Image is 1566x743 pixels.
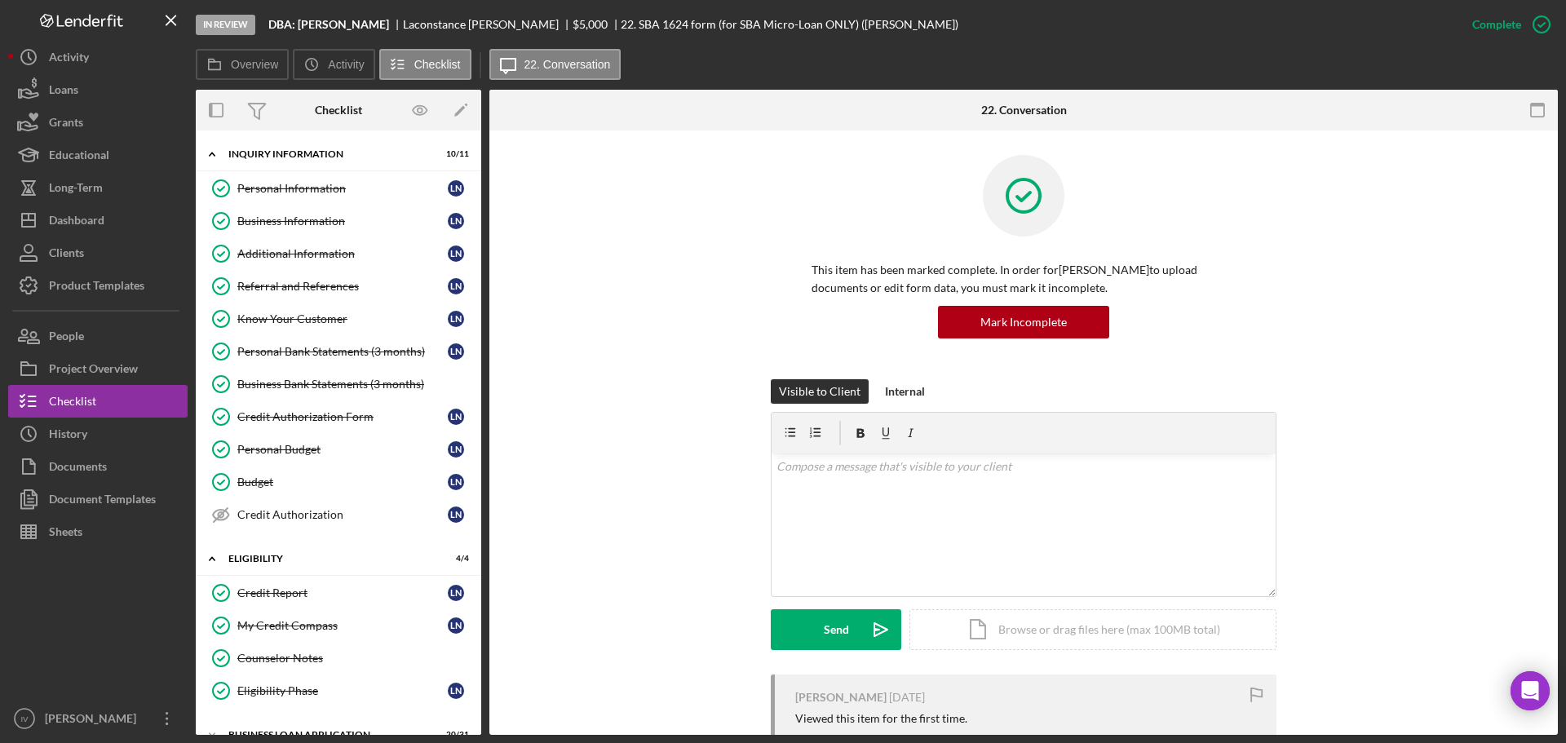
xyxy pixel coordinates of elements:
div: Personal Information [237,182,448,195]
div: Checklist [315,104,362,117]
div: ELIGIBILITY [228,554,428,564]
div: Open Intercom Messenger [1511,671,1550,710]
a: Personal Bank Statements (3 months)LN [204,335,473,368]
div: Counselor Notes [237,652,472,665]
div: L N [448,474,464,490]
button: Checklist [379,49,471,80]
a: Referral and ReferencesLN [204,270,473,303]
div: 22. SBA 1624 form (for SBA Micro-Loan ONLY) ([PERSON_NAME]) [621,18,958,31]
button: Checklist [8,385,188,418]
div: Mark Incomplete [980,306,1067,338]
div: Credit Authorization Form [237,410,448,423]
a: Business InformationLN [204,205,473,237]
div: Referral and References [237,280,448,293]
label: Overview [231,58,278,71]
a: Personal InformationLN [204,172,473,205]
div: In Review [196,15,255,35]
div: Activity [49,41,89,77]
div: L N [448,213,464,229]
div: Document Templates [49,483,156,520]
button: People [8,320,188,352]
button: Visible to Client [771,379,869,404]
button: Project Overview [8,352,188,385]
div: Additional Information [237,247,448,260]
div: 22. Conversation [981,104,1067,117]
div: Budget [237,475,448,489]
button: Dashboard [8,204,188,237]
button: Complete [1456,8,1558,41]
button: 22. Conversation [489,49,622,80]
button: Send [771,609,901,650]
div: Long-Term [49,171,103,208]
div: L N [448,180,464,197]
a: BudgetLN [204,466,473,498]
button: Overview [196,49,289,80]
a: Personal BudgetLN [204,433,473,466]
a: Counselor Notes [204,642,473,674]
div: Know Your Customer [237,312,448,325]
label: 22. Conversation [524,58,611,71]
a: Clients [8,237,188,269]
button: History [8,418,188,450]
div: 4 / 4 [440,554,469,564]
div: L N [448,585,464,601]
a: Eligibility PhaseLN [204,674,473,707]
div: L N [448,506,464,523]
div: [PERSON_NAME] [795,691,887,704]
div: L N [448,311,464,327]
div: Checklist [49,385,96,422]
div: Personal Bank Statements (3 months) [237,345,448,358]
button: Product Templates [8,269,188,302]
div: Eligibility Phase [237,684,448,697]
button: Document Templates [8,483,188,515]
div: Business Information [237,214,448,228]
div: L N [448,245,464,262]
div: Credit Authorization [237,508,448,521]
div: 20 / 31 [440,730,469,740]
button: IV[PERSON_NAME] [8,702,188,735]
div: L N [448,278,464,294]
div: L N [448,683,464,699]
div: BUSINESS LOAN APPLICATION [228,730,428,740]
div: Laconstance [PERSON_NAME] [403,18,573,31]
div: Viewed this item for the first time. [795,712,967,725]
a: Additional InformationLN [204,237,473,270]
div: Project Overview [49,352,138,389]
a: Credit Authorization FormLN [204,400,473,433]
button: Educational [8,139,188,171]
text: IV [20,714,29,723]
button: Internal [877,379,933,404]
button: Long-Term [8,171,188,204]
div: L N [448,441,464,458]
a: Documents [8,450,188,483]
div: L N [448,409,464,425]
p: This item has been marked complete. In order for [PERSON_NAME] to upload documents or edit form d... [812,261,1236,298]
div: Credit Report [237,586,448,599]
div: Documents [49,450,107,487]
button: Loans [8,73,188,106]
a: Credit ReportLN [204,577,473,609]
button: Grants [8,106,188,139]
b: DBA: [PERSON_NAME] [268,18,389,31]
a: My Credit CompassLN [204,609,473,642]
a: Credit AuthorizationLN [204,498,473,531]
div: Educational [49,139,109,175]
span: $5,000 [573,17,608,31]
div: People [49,320,84,356]
button: Sheets [8,515,188,548]
button: Activity [8,41,188,73]
div: Send [824,609,849,650]
div: Internal [885,379,925,404]
div: INQUIRY INFORMATION [228,149,428,159]
div: Visible to Client [779,379,860,404]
